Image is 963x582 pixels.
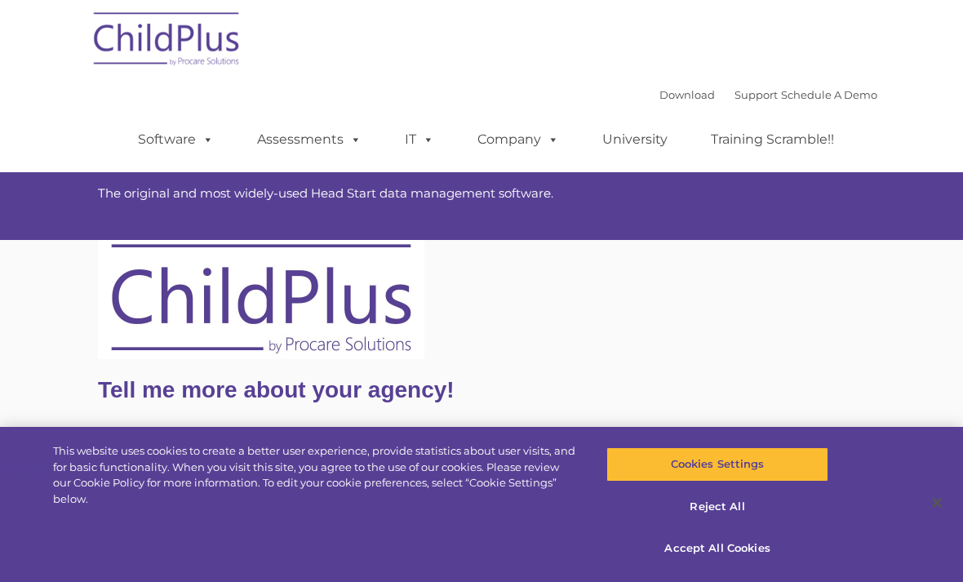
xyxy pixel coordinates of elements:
[388,123,450,156] a: IT
[255,484,325,496] span: Phone number
[781,88,877,101] a: Schedule A Demo
[122,123,230,156] a: Software
[255,350,280,362] span: State
[586,123,684,156] a: University
[53,443,578,507] div: This website uses cookies to create a better user experience, provide statistics about user visit...
[511,350,554,362] span: Zip Code
[606,447,828,482] button: Cookies Settings
[384,216,446,229] span: Website URL
[461,123,575,156] a: Company
[695,123,850,156] a: Training Scramble!!
[241,123,378,156] a: Assessments
[511,484,548,496] span: Job title
[659,88,715,101] a: Download
[384,417,433,429] span: Last name
[98,185,553,201] span: The original and most widely-used Head Start data management software.
[606,531,828,566] button: Accept All Cookies
[86,1,249,82] img: ChildPlus by Procare Solutions
[919,485,955,521] button: Close
[659,88,877,101] font: |
[606,490,828,524] button: Reject All
[734,88,778,101] a: Support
